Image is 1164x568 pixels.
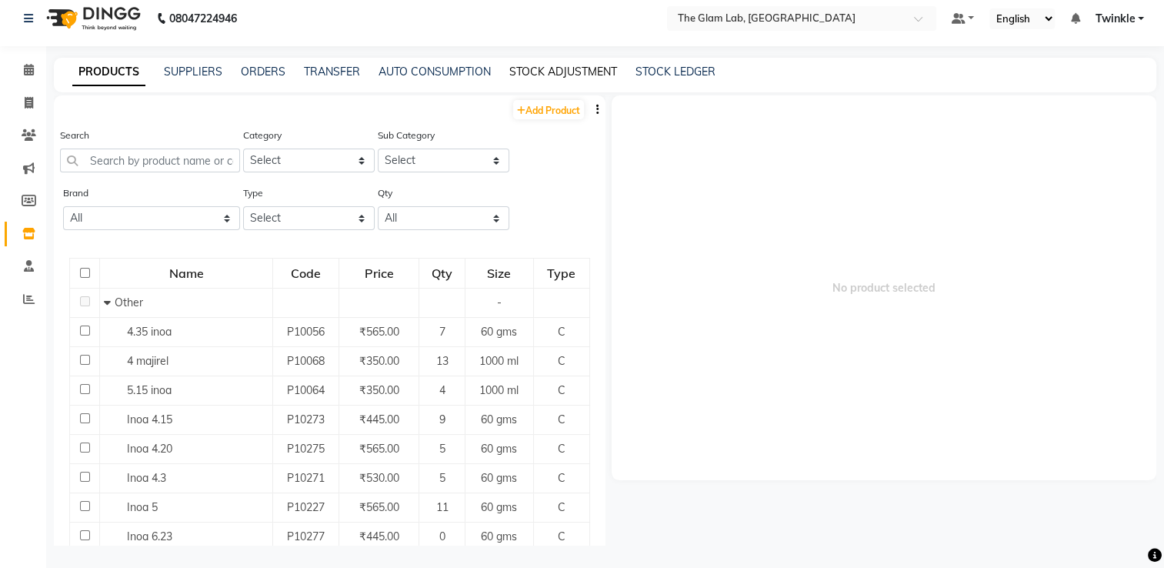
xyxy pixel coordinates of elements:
[612,95,1157,480] span: No product selected
[287,354,325,368] span: P10068
[359,325,399,339] span: ₹565.00
[359,383,399,397] span: ₹350.00
[379,65,491,79] a: AUTO CONSUMPTION
[359,413,399,426] span: ₹445.00
[439,383,445,397] span: 4
[60,149,240,172] input: Search by product name or code
[359,442,399,456] span: ₹565.00
[439,471,445,485] span: 5
[287,500,325,514] span: P10227
[558,530,565,543] span: C
[340,259,418,287] div: Price
[359,354,399,368] span: ₹350.00
[378,186,392,200] label: Qty
[481,325,517,339] span: 60 gms
[481,500,517,514] span: 60 gms
[115,296,143,309] span: Other
[127,383,172,397] span: 5.15 inoa
[243,129,282,142] label: Category
[558,383,565,397] span: C
[164,65,222,79] a: SUPPLIERS
[497,296,502,309] span: -
[287,383,325,397] span: P10064
[558,354,565,368] span: C
[127,500,158,514] span: Inoa 5
[60,129,89,142] label: Search
[359,471,399,485] span: ₹530.00
[127,413,172,426] span: Inoa 4.15
[1095,11,1135,27] span: Twinkle
[274,259,338,287] div: Code
[127,325,172,339] span: 4.35 inoa
[378,129,435,142] label: Sub Category
[127,530,172,543] span: Inoa 6.23
[127,354,168,368] span: 4 majirel
[287,530,325,543] span: P10277
[558,442,565,456] span: C
[436,500,449,514] span: 11
[439,530,445,543] span: 0
[63,186,88,200] label: Brand
[287,442,325,456] span: P10275
[287,325,325,339] span: P10056
[466,259,532,287] div: Size
[481,413,517,426] span: 60 gms
[439,413,445,426] span: 9
[479,354,519,368] span: 1000 ml
[635,65,715,79] a: STOCK LEDGER
[127,442,172,456] span: Inoa 4.20
[558,413,565,426] span: C
[243,186,263,200] label: Type
[72,58,145,86] a: PRODUCTS
[558,325,565,339] span: C
[287,413,325,426] span: P10273
[420,259,464,287] div: Qty
[436,354,449,368] span: 13
[287,471,325,485] span: P10271
[241,65,285,79] a: ORDERS
[535,259,589,287] div: Type
[509,65,617,79] a: STOCK ADJUSTMENT
[481,442,517,456] span: 60 gms
[359,530,399,543] span: ₹445.00
[513,100,584,119] a: Add Product
[558,500,565,514] span: C
[439,442,445,456] span: 5
[304,65,360,79] a: TRANSFER
[481,530,517,543] span: 60 gms
[481,471,517,485] span: 60 gms
[101,259,272,287] div: Name
[439,325,445,339] span: 7
[127,471,166,485] span: Inoa 4.3
[558,471,565,485] span: C
[104,296,115,309] span: Collapse Row
[479,383,519,397] span: 1000 ml
[359,500,399,514] span: ₹565.00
